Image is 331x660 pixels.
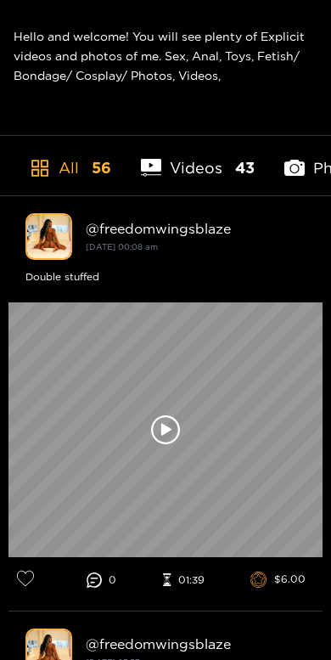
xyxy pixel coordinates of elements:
li: 0 [87,573,116,588]
span: 43 [235,157,255,178]
span: 56 [92,157,111,178]
img: freedomwingsblaze [25,213,72,260]
small: [DATE] 00:08 am [86,242,158,251]
li: Videos [141,153,255,195]
div: @ freedomwingsblaze [86,636,306,652]
div: Double stuffed [25,268,306,285]
li: 01:39 [163,573,205,587]
li: All [17,153,111,195]
span: appstore [30,158,50,178]
div: @ freedomwingsblaze [86,221,306,236]
li: $6.00 [250,572,306,589]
